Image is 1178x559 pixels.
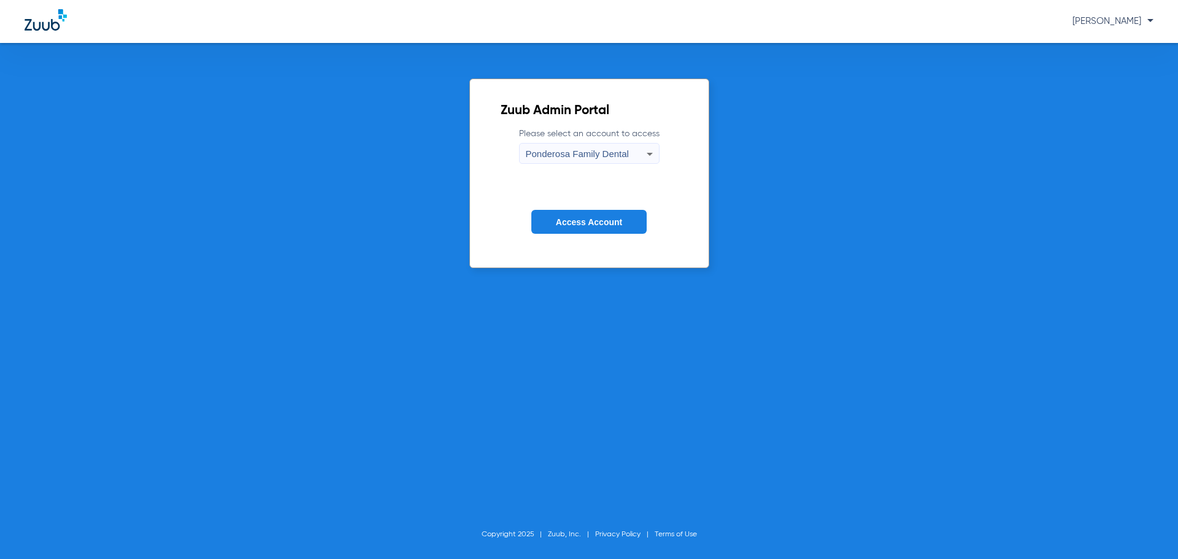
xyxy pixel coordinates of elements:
[1117,500,1178,559] iframe: Chat Widget
[519,128,660,164] label: Please select an account to access
[548,528,595,541] li: Zuub, Inc.
[595,531,641,538] a: Privacy Policy
[655,531,697,538] a: Terms of Use
[482,528,548,541] li: Copyright 2025
[25,9,67,31] img: Zuub Logo
[526,148,629,159] span: Ponderosa Family Dental
[531,210,647,234] button: Access Account
[556,217,622,227] span: Access Account
[1072,17,1153,26] span: [PERSON_NAME]
[501,105,678,117] h2: Zuub Admin Portal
